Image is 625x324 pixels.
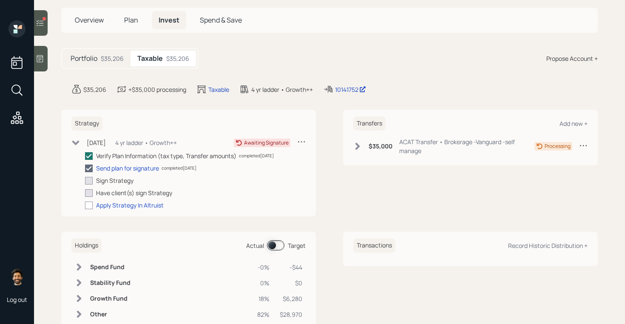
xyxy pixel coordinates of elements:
[257,310,270,319] div: 82%
[288,241,306,250] div: Target
[257,263,270,272] div: -0%
[166,54,189,63] div: $35,206
[353,239,395,253] h6: Transactions
[208,85,229,94] div: Taxable
[71,117,102,131] h6: Strategy
[335,85,366,94] div: 10141752
[124,15,138,25] span: Plan
[239,153,274,159] div: completed [DATE]
[7,296,27,304] div: Log out
[257,279,270,287] div: 0%
[96,151,236,160] div: Verify Plan Information (tax type, Transfer amounts)
[90,295,131,302] h6: Growth Fund
[246,241,264,250] div: Actual
[87,138,106,147] div: [DATE]
[546,54,598,63] div: Propose Account +
[9,268,26,285] img: eric-schwartz-headshot.png
[244,139,289,147] div: Awaiting Signature
[280,263,302,272] div: -$44
[75,15,104,25] span: Overview
[280,279,302,287] div: $0
[369,143,392,150] h6: $35,000
[90,264,131,271] h6: Spend Fund
[71,54,97,63] h5: Portfolio
[90,311,131,318] h6: Other
[280,310,302,319] div: $28,970
[137,54,163,63] h5: Taxable
[71,239,102,253] h6: Holdings
[159,15,179,25] span: Invest
[280,294,302,303] div: $6,280
[508,242,588,250] div: Record Historic Distribution +
[560,119,588,128] div: Add new +
[96,176,134,185] div: Sign Strategy
[96,188,172,197] div: Have client(s) sign Strategy
[399,137,534,155] div: ACAT Transfer • Brokerage -Vanguard -self manage
[251,85,313,94] div: 4 yr ladder • Growth++
[83,85,106,94] div: $35,206
[115,138,177,147] div: 4 yr ladder • Growth++
[128,85,186,94] div: +$35,000 processing
[257,294,270,303] div: 18%
[90,279,131,287] h6: Stability Fund
[101,54,124,63] div: $35,206
[200,15,242,25] span: Spend & Save
[162,165,196,171] div: completed [DATE]
[96,201,164,210] div: Apply Strategy In Altruist
[353,117,386,131] h6: Transfers
[545,142,571,150] div: Processing
[96,164,159,173] div: Send plan for signature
